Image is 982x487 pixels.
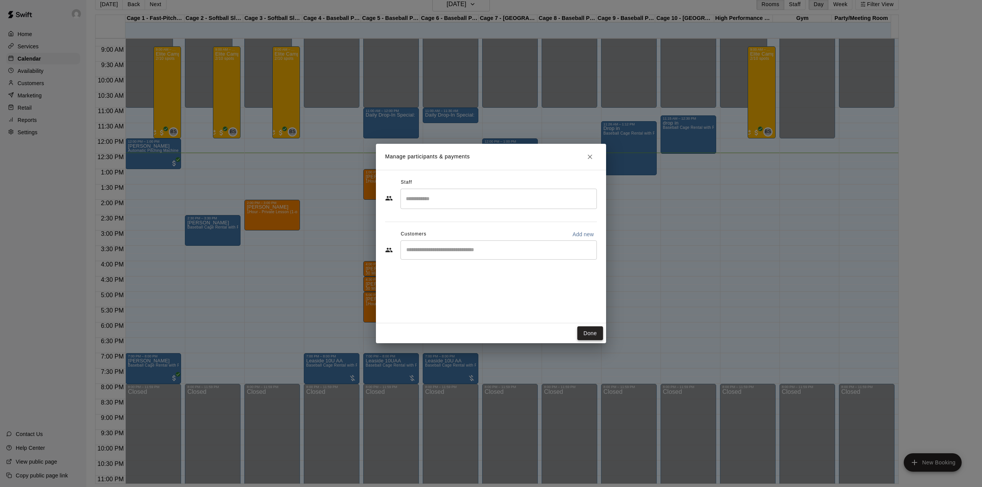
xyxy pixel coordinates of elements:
[577,326,603,341] button: Done
[569,228,597,240] button: Add new
[401,228,427,240] span: Customers
[385,194,393,202] svg: Staff
[583,150,597,164] button: Close
[400,189,597,209] div: Search staff
[572,230,594,238] p: Add new
[385,153,470,161] p: Manage participants & payments
[401,176,412,189] span: Staff
[385,246,393,254] svg: Customers
[400,240,597,260] div: Start typing to search customers...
